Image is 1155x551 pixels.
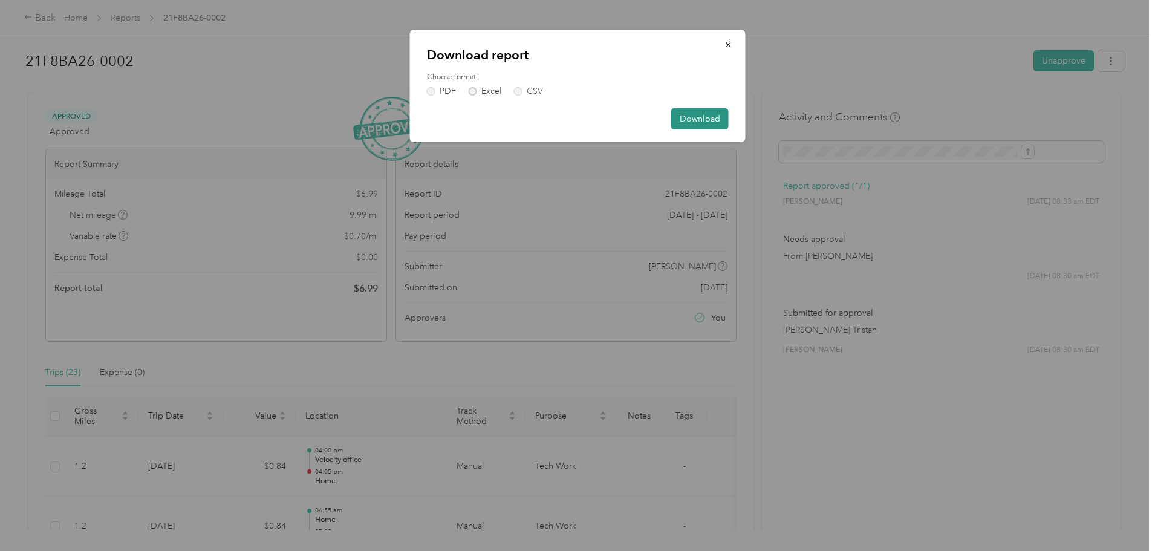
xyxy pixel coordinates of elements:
[1087,483,1155,551] iframe: Everlance-gr Chat Button Frame
[469,87,501,96] label: Excel
[427,47,729,64] p: Download report
[427,87,456,96] label: PDF
[514,87,543,96] label: CSV
[427,72,729,83] label: Choose format
[671,108,729,129] button: Download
